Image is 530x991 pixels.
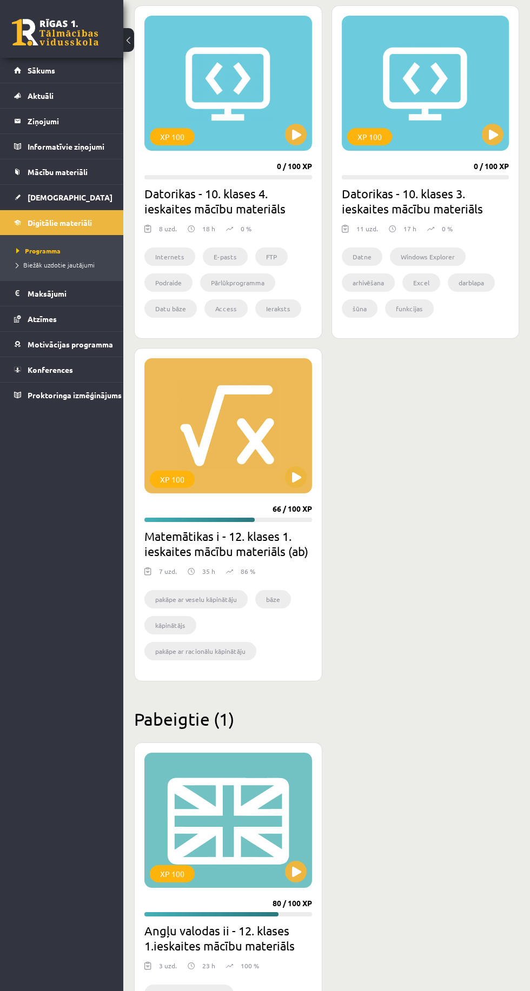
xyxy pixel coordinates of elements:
div: XP 100 [150,128,195,145]
div: 8 uzd. [159,224,177,240]
li: E-pasts [203,247,248,266]
div: XP 100 [347,128,392,145]
li: Pārlūkprogramma [200,273,275,292]
p: 23 h [202,961,215,970]
li: Access [204,299,248,318]
p: 17 h [403,224,416,233]
span: Digitālie materiāli [28,218,92,227]
a: Aktuāli [14,83,110,108]
p: 35 h [202,566,215,576]
span: Aktuāli [28,91,54,101]
legend: Ziņojumi [28,109,110,133]
h2: Pabeigtie (1) [134,708,519,729]
span: Motivācijas programma [28,339,113,349]
a: Mācību materiāli [14,159,110,184]
li: Internets [144,247,195,266]
div: XP 100 [150,865,195,882]
li: FTP [255,247,288,266]
p: 100 % [241,961,259,970]
div: XP 100 [150,471,195,488]
div: 11 uzd. [356,224,378,240]
p: 86 % [241,566,255,576]
a: Programma [16,246,112,256]
li: Excel [402,273,440,292]
legend: Maksājumi [28,281,110,306]
a: [DEMOGRAPHIC_DATA] [14,185,110,210]
a: Maksājumi [14,281,110,306]
p: 0 % [442,224,453,233]
a: Biežāk uzdotie jautājumi [16,260,112,270]
a: Informatīvie ziņojumi [14,134,110,159]
a: Proktoringa izmēģinājums [14,383,110,407]
span: [DEMOGRAPHIC_DATA] [28,192,112,202]
div: 7 uzd. [159,566,177,582]
a: Digitālie materiāli [14,210,110,235]
div: 3 uzd. [159,961,177,977]
a: Motivācijas programma [14,332,110,357]
li: Podraide [144,273,193,292]
span: Konferences [28,365,73,374]
li: arhivēšana [342,273,395,292]
li: kāpinātājs [144,616,196,634]
li: Windows Explorer [390,247,466,266]
li: pakāpe ar racionālu kāpinātāju [144,642,256,660]
li: pakāpe ar veselu kāpinātāju [144,590,248,608]
span: Sākums [28,65,55,75]
h2: Datorikas - 10. klases 4. ieskaites mācību materiāls [144,186,312,216]
li: funkcijas [385,299,434,318]
span: Proktoringa izmēģinājums [28,390,122,400]
li: bāze [255,590,291,608]
a: Ziņojumi [14,109,110,133]
a: Atzīmes [14,306,110,331]
legend: Informatīvie ziņojumi [28,134,110,159]
a: Rīgas 1. Tālmācības vidusskola [12,19,98,46]
li: Datne [342,247,382,266]
span: Atzīmes [28,314,57,324]
h2: Datorikas - 10. klases 3. ieskaites mācību materiāls [342,186,509,216]
a: Sākums [14,58,110,83]
span: Mācību materiāli [28,167,88,177]
p: 18 h [202,224,215,233]
h2: Angļu valodas ii - 12. klases 1.ieskaites mācību materiāls [144,923,312,953]
li: Ieraksts [255,299,301,318]
p: 0 % [241,224,251,233]
li: darblapa [448,273,495,292]
li: Datu bāze [144,299,197,318]
span: Programma [16,246,61,255]
li: šūna [342,299,377,318]
h2: Matemātikas i - 12. klases 1. ieskaites mācību materiāls (ab) [144,528,312,559]
a: Konferences [14,357,110,382]
span: Biežāk uzdotie jautājumi [16,260,95,269]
